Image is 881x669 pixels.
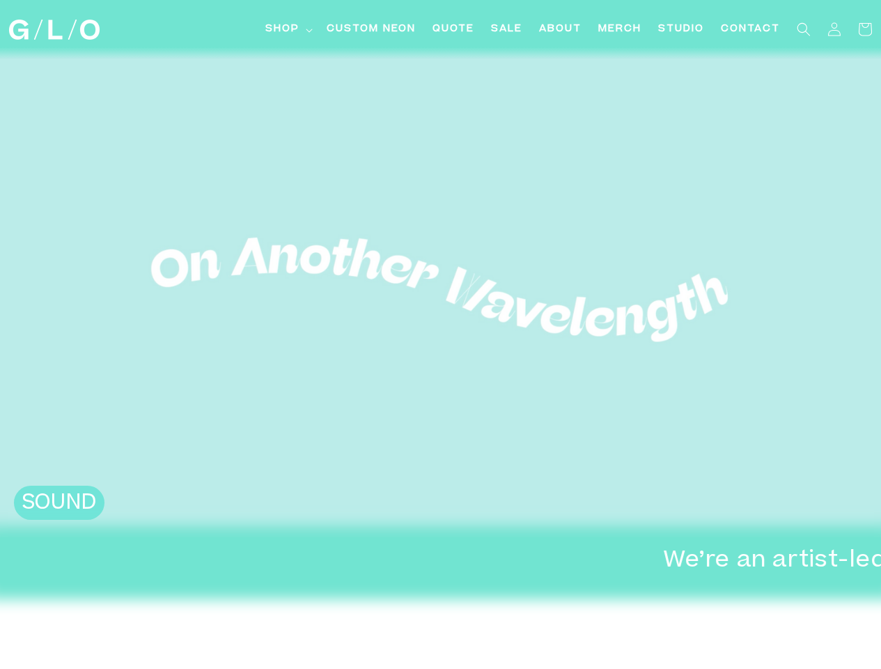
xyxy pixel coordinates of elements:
span: Merch [598,22,641,37]
summary: Shop [257,14,318,45]
span: Contact [721,22,780,37]
summary: Search [788,14,819,45]
a: SALE [483,14,531,45]
span: About [539,22,582,37]
h2: SOUND [21,492,98,517]
span: Studio [658,22,704,37]
a: Custom Neon [318,14,424,45]
span: Quote [432,22,474,37]
a: Quote [424,14,483,45]
span: Shop [265,22,299,37]
a: Merch [590,14,650,45]
span: SALE [491,22,522,37]
img: GLO Studio [9,20,100,40]
a: GLO Studio [3,15,104,45]
span: Custom Neon [327,22,416,37]
a: Studio [650,14,712,45]
a: Contact [712,14,788,45]
a: About [531,14,590,45]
